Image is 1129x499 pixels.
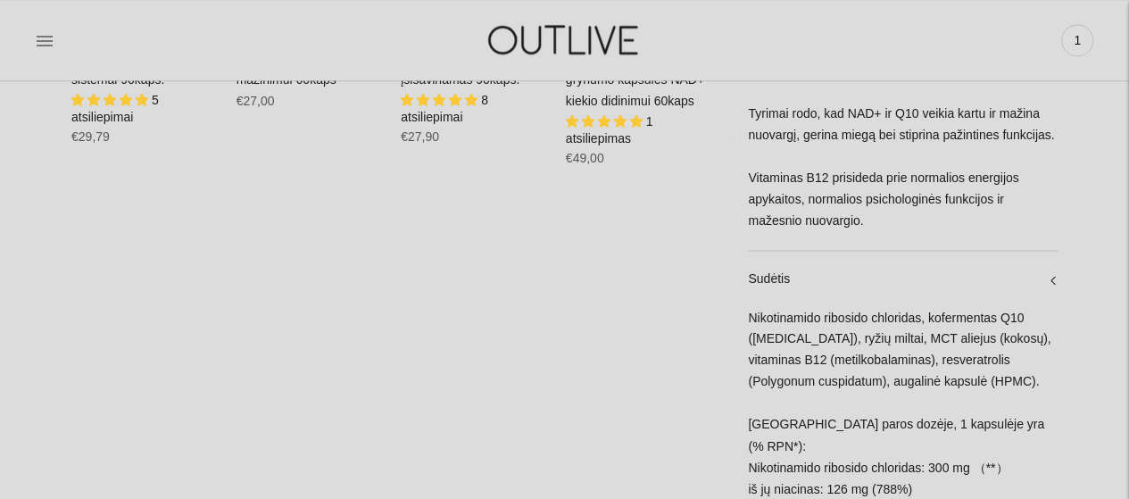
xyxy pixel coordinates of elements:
[566,151,604,165] span: €49,00
[71,93,159,125] span: 5 atsiliepimai
[237,94,275,108] span: €27,00
[401,93,481,107] span: 5.00 stars
[566,114,646,129] span: 5.00 stars
[1061,21,1093,60] a: 1
[71,93,152,107] span: 5.00 stars
[1065,28,1090,53] span: 1
[566,114,653,146] span: 1 atsiliepimas
[71,129,110,144] span: €29,79
[401,93,488,125] span: 8 atsiliepimai
[748,251,1058,308] a: Sudėtis
[453,9,677,71] img: OUTLIVE
[401,129,439,144] span: €27,90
